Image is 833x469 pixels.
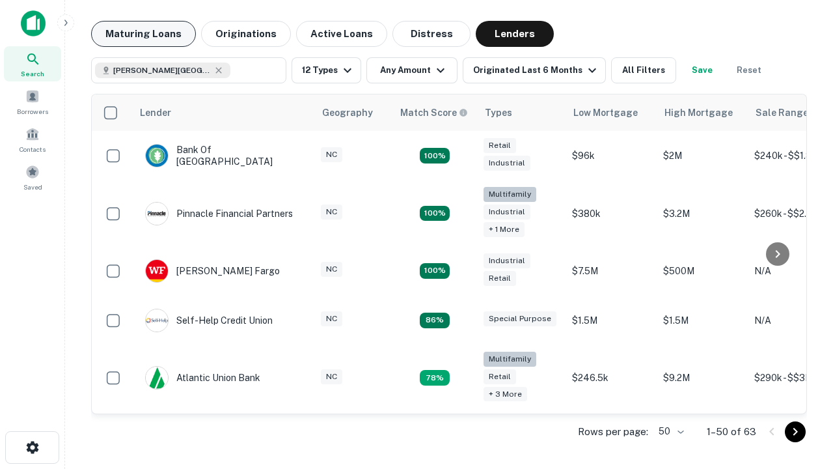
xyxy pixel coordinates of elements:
[420,148,450,163] div: Matching Properties: 15, hasApolloMatch: undefined
[4,160,61,195] a: Saved
[485,105,512,121] div: Types
[484,271,516,286] div: Retail
[484,222,525,237] div: + 1 more
[146,203,168,225] img: picture
[484,156,530,171] div: Industrial
[657,296,748,345] td: $1.5M
[484,253,530,268] div: Industrial
[21,10,46,36] img: capitalize-icon.png
[296,21,387,47] button: Active Loans
[657,246,748,296] td: $500M
[484,205,530,220] div: Industrial
[664,105,733,121] div: High Mortgage
[657,180,748,246] td: $3.2M
[463,57,606,83] button: Originated Last 6 Months
[477,94,566,131] th: Types
[484,369,516,384] div: Retail
[785,421,806,442] button: Go to next page
[681,57,723,83] button: Save your search to get updates of matches that match your search criteria.
[484,311,556,326] div: Special Purpose
[657,94,748,131] th: High Mortgage
[566,296,657,345] td: $1.5M
[321,205,342,220] div: NC
[321,147,342,162] div: NC
[145,309,273,332] div: Self-help Credit Union
[728,57,770,83] button: Reset
[145,259,280,283] div: [PERSON_NAME] Fargo
[420,263,450,279] div: Matching Properties: 14, hasApolloMatch: undefined
[657,131,748,180] td: $2M
[321,311,342,326] div: NC
[146,145,168,167] img: picture
[768,323,833,386] iframe: Chat Widget
[566,345,657,411] td: $246.5k
[146,260,168,282] img: picture
[578,424,648,440] p: Rows per page:
[566,94,657,131] th: Low Mortgage
[146,309,168,332] img: picture
[145,144,301,167] div: Bank Of [GEOGRAPHIC_DATA]
[321,369,342,384] div: NC
[653,422,686,441] div: 50
[657,345,748,411] td: $9.2M
[23,182,42,192] span: Saved
[4,122,61,157] a: Contacts
[707,424,756,440] p: 1–50 of 63
[420,313,450,328] div: Matching Properties: 11, hasApolloMatch: undefined
[484,352,536,367] div: Multifamily
[566,180,657,246] td: $380k
[4,84,61,119] a: Borrowers
[476,21,554,47] button: Lenders
[146,367,168,389] img: picture
[400,106,468,120] div: Capitalize uses an advanced AI algorithm to match your search with the best lender. The match sco...
[400,106,465,120] h6: Match Score
[484,187,536,202] div: Multifamily
[91,21,196,47] button: Maturing Loans
[113,64,211,76] span: [PERSON_NAME][GEOGRAPHIC_DATA], [GEOGRAPHIC_DATA]
[566,246,657,296] td: $7.5M
[420,370,450,386] div: Matching Properties: 10, hasApolloMatch: undefined
[573,105,638,121] div: Low Mortgage
[473,63,600,78] div: Originated Last 6 Months
[484,138,516,153] div: Retail
[17,106,48,117] span: Borrowers
[392,21,471,47] button: Distress
[756,105,808,121] div: Sale Range
[484,387,527,402] div: + 3 more
[20,144,46,154] span: Contacts
[314,94,392,131] th: Geography
[292,57,361,83] button: 12 Types
[145,366,260,390] div: Atlantic Union Bank
[611,57,676,83] button: All Filters
[4,46,61,81] a: Search
[321,262,342,277] div: NC
[366,57,457,83] button: Any Amount
[145,202,293,225] div: Pinnacle Financial Partners
[566,131,657,180] td: $96k
[21,68,44,79] span: Search
[140,105,171,121] div: Lender
[132,94,314,131] th: Lender
[392,94,477,131] th: Capitalize uses an advanced AI algorithm to match your search with the best lender. The match sco...
[201,21,291,47] button: Originations
[420,206,450,221] div: Matching Properties: 23, hasApolloMatch: undefined
[322,105,373,121] div: Geography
